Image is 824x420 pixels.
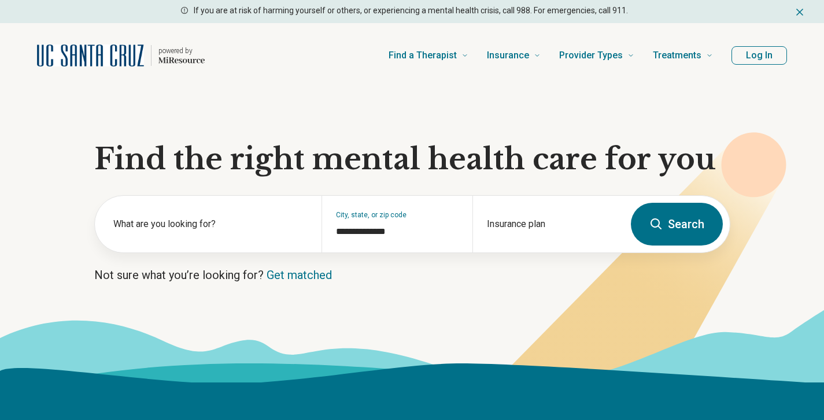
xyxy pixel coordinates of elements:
[194,5,628,17] p: If you are at risk of harming yourself or others, or experiencing a mental health crisis, call 98...
[487,47,529,64] span: Insurance
[158,46,205,55] p: powered by
[559,47,623,64] span: Provider Types
[113,217,308,231] label: What are you looking for?
[653,47,701,64] span: Treatments
[559,32,634,79] a: Provider Types
[794,5,805,18] button: Dismiss
[731,46,787,65] button: Log In
[267,268,332,282] a: Get matched
[487,32,541,79] a: Insurance
[94,142,730,177] h1: Find the right mental health care for you
[389,32,468,79] a: Find a Therapist
[389,47,457,64] span: Find a Therapist
[37,37,205,74] a: Home page
[653,32,713,79] a: Treatments
[94,267,730,283] p: Not sure what you’re looking for?
[631,203,723,246] button: Search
